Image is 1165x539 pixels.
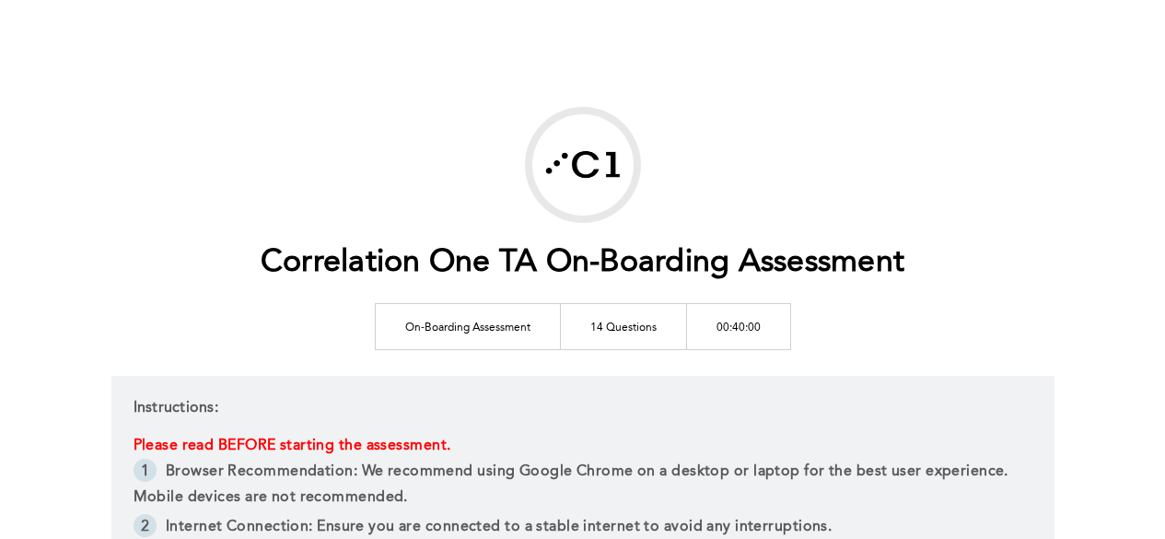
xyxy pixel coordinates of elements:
[532,114,634,216] img: Correlation One
[261,244,904,282] h1: Correlation One TA On-Boarding Assessment
[686,303,790,349] td: 00:40:00
[134,439,451,453] span: Please read BEFORE starting the assessment.
[134,464,1013,505] span: Browser Recommendation: We recommend using Google Chrome on a desktop or laptop for the best user...
[166,520,832,534] span: Internet Connection: Ensure you are connected to a stable internet to avoid any interruptions.
[375,303,560,349] td: On-Boarding Assessment
[560,303,686,349] td: 14 Questions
